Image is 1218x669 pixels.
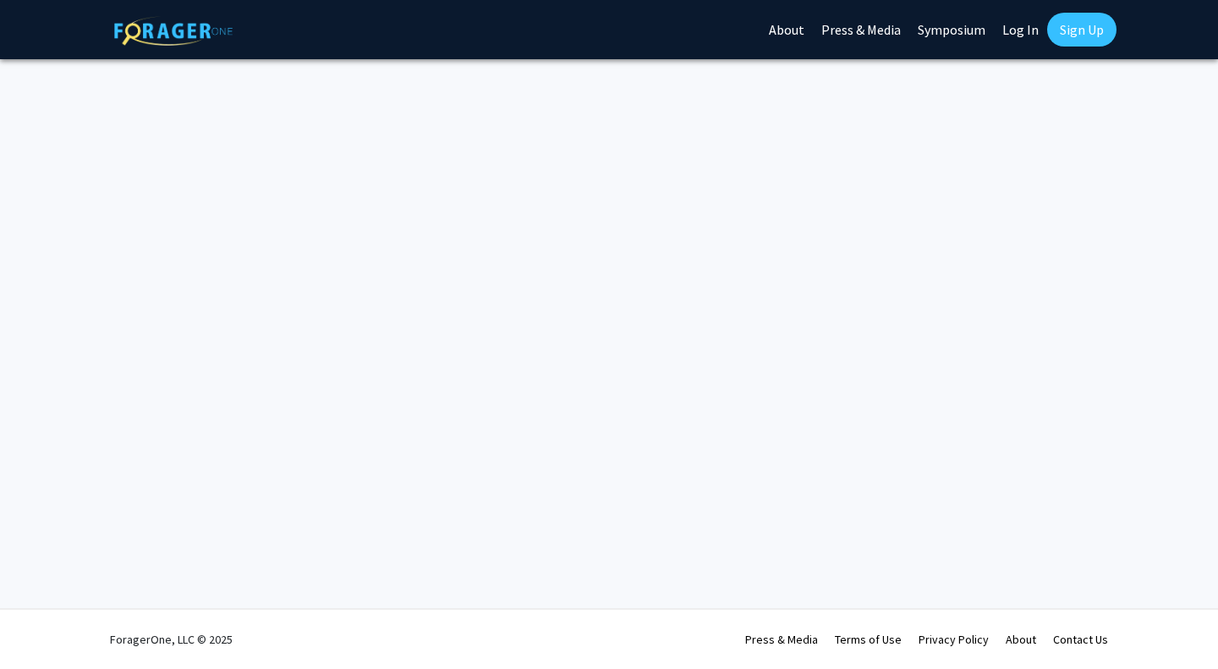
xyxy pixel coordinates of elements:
a: Press & Media [745,632,818,647]
a: Contact Us [1053,632,1108,647]
a: Privacy Policy [919,632,989,647]
a: About [1006,632,1036,647]
a: Terms of Use [835,632,902,647]
a: Sign Up [1047,13,1116,47]
img: ForagerOne Logo [114,16,233,46]
div: ForagerOne, LLC © 2025 [110,610,233,669]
